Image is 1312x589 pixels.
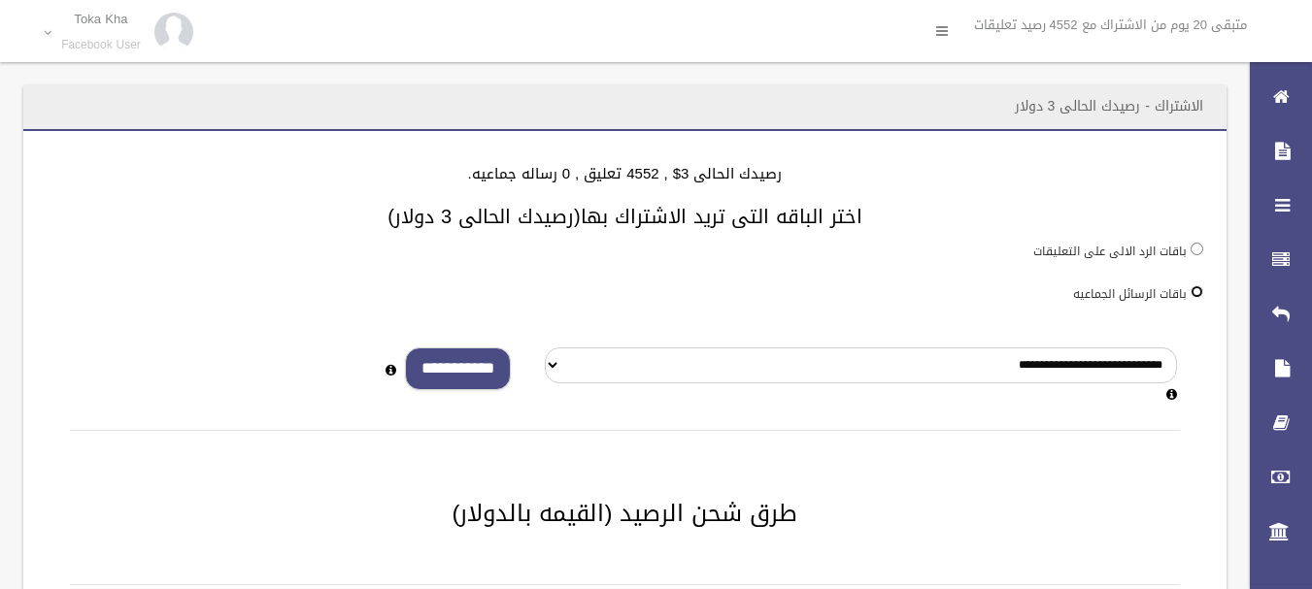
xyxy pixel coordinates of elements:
small: Facebook User [61,38,141,52]
img: 84628273_176159830277856_972693363922829312_n.jpg [154,13,193,51]
h4: رصيدك الحالى 3$ , 4552 تعليق , 0 رساله جماعيه. [47,166,1203,182]
h2: طرق شحن الرصيد (القيمه بالدولار) [47,501,1203,526]
label: باقات الرد الالى على التعليقات [1033,241,1187,262]
label: باقات الرسائل الجماعيه [1073,283,1187,305]
h3: اختر الباقه التى تريد الاشتراك بها(رصيدك الحالى 3 دولار) [47,206,1203,227]
p: Toka Kha [61,12,141,26]
header: الاشتراك - رصيدك الحالى 3 دولار [992,87,1227,125]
